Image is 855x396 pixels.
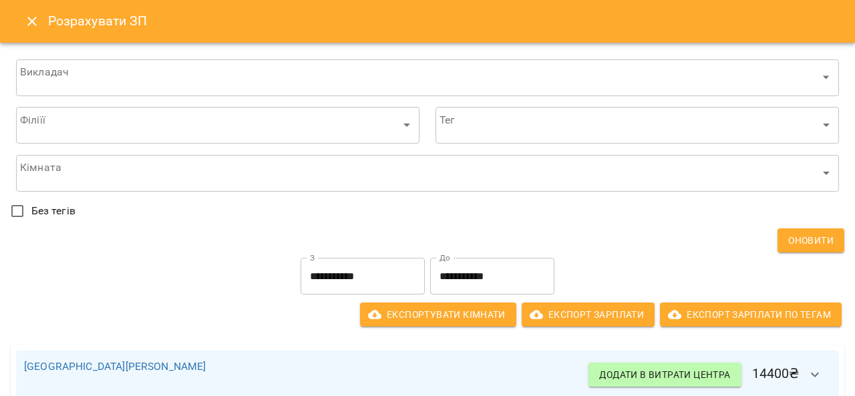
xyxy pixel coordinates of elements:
[24,360,206,373] a: [GEOGRAPHIC_DATA][PERSON_NAME]
[588,359,831,391] h6: 14400 ₴
[16,59,839,96] div: ​
[532,307,644,323] span: Експорт Зарплати
[48,11,839,31] h6: Розрахувати ЗП
[16,5,48,37] button: Close
[522,303,655,327] button: Експорт Зарплати
[371,307,506,323] span: Експортувати кімнати
[788,232,834,248] span: Оновити
[599,367,730,383] span: Додати в витрати центра
[778,228,844,252] button: Оновити
[360,303,516,327] button: Експортувати кімнати
[671,307,831,323] span: Експорт Зарплати по тегам
[588,363,741,387] button: Додати в витрати центра
[31,203,75,219] span: Без тегів
[16,154,839,192] div: ​
[436,107,839,144] div: ​
[660,303,842,327] button: Експорт Зарплати по тегам
[16,107,419,144] div: ​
